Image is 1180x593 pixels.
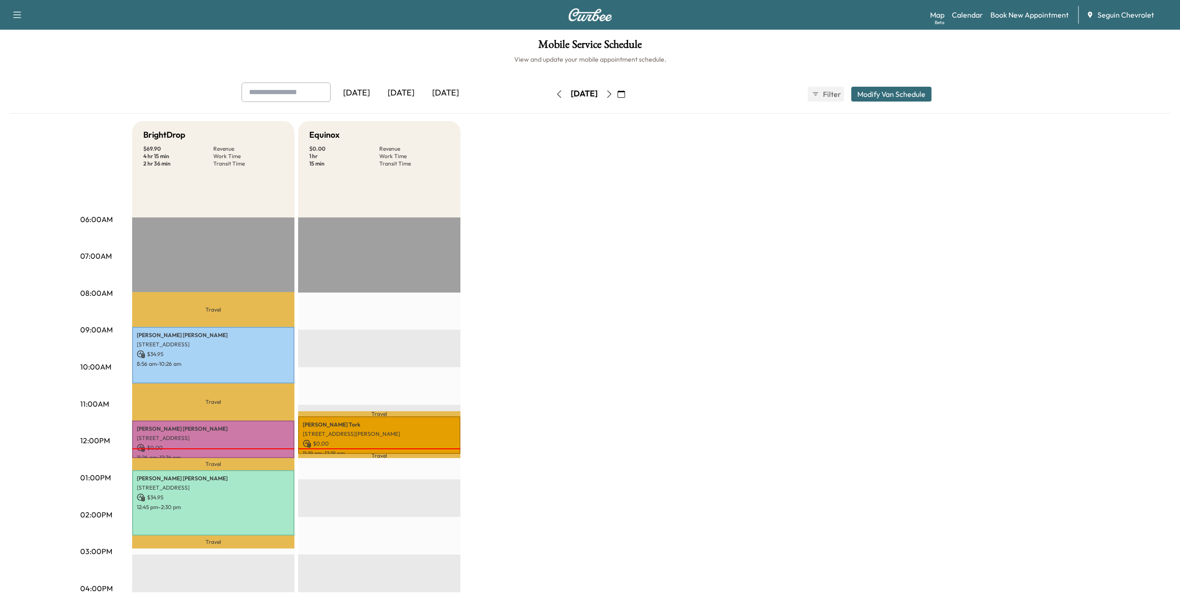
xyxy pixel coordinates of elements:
[143,145,213,153] p: $ 69.90
[137,444,290,452] p: $ 0.00
[823,89,840,100] span: Filter
[9,39,1171,55] h1: Mobile Service Schedule
[137,475,290,482] p: [PERSON_NAME] [PERSON_NAME]
[935,19,944,26] div: Beta
[303,450,456,457] p: 11:19 am - 12:19 pm
[80,398,109,409] p: 11:00AM
[213,160,283,167] p: Transit Time
[137,504,290,511] p: 12:45 pm - 2:30 pm
[137,350,290,358] p: $ 34.95
[132,458,294,470] p: Travel
[379,160,449,167] p: Transit Time
[213,145,283,153] p: Revenue
[137,493,290,502] p: $ 34.95
[309,153,379,160] p: 1 hr
[80,361,111,372] p: 10:00AM
[1097,9,1154,20] span: Seguin Chevrolet
[80,214,113,225] p: 06:00AM
[80,546,112,557] p: 03:00PM
[298,411,460,416] p: Travel
[309,160,379,167] p: 15 min
[137,434,290,442] p: [STREET_ADDRESS]
[952,9,983,20] a: Calendar
[423,83,468,104] div: [DATE]
[930,9,944,20] a: MapBeta
[132,383,294,421] p: Travel
[9,55,1171,64] h6: View and update your mobile appointment schedule.
[137,341,290,348] p: [STREET_ADDRESS]
[303,421,456,428] p: [PERSON_NAME] Tork
[80,509,112,520] p: 02:00PM
[80,324,113,335] p: 09:00AM
[143,160,213,167] p: 2 hr 36 min
[80,287,113,299] p: 08:00AM
[132,536,294,548] p: Travel
[132,292,294,327] p: Travel
[309,145,379,153] p: $ 0.00
[303,430,456,438] p: [STREET_ADDRESS][PERSON_NAME]
[303,440,456,448] p: $ 0.00
[137,484,290,491] p: [STREET_ADDRESS]
[137,425,290,433] p: [PERSON_NAME] [PERSON_NAME]
[137,360,290,368] p: 8:56 am - 10:26 am
[213,153,283,160] p: Work Time
[80,250,112,261] p: 07:00AM
[309,128,339,141] h5: Equinox
[298,454,460,458] p: Travel
[808,87,844,102] button: Filter
[568,8,612,21] img: Curbee Logo
[80,472,111,483] p: 01:00PM
[851,87,931,102] button: Modify Van Schedule
[379,83,423,104] div: [DATE]
[137,454,290,461] p: 11:26 am - 12:26 pm
[143,128,185,141] h5: BrightDrop
[334,83,379,104] div: [DATE]
[990,9,1069,20] a: Book New Appointment
[571,88,598,100] div: [DATE]
[379,153,449,160] p: Work Time
[137,332,290,339] p: [PERSON_NAME] [PERSON_NAME]
[379,145,449,153] p: Revenue
[80,435,110,446] p: 12:00PM
[143,153,213,160] p: 4 hr 15 min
